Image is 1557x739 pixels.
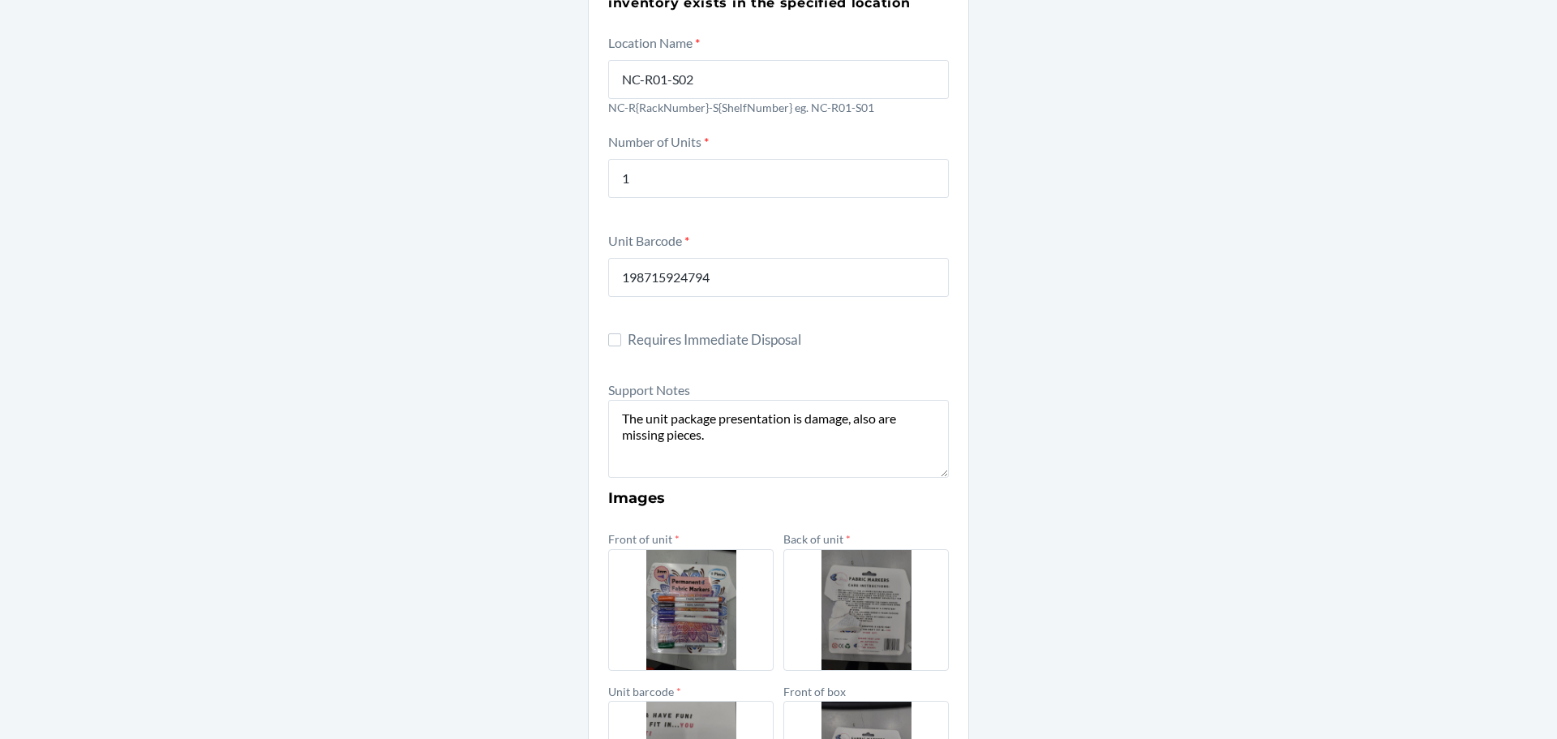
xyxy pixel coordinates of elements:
[628,329,949,350] span: Requires Immediate Disposal
[608,532,680,546] label: Front of unit
[608,685,681,698] label: Unit barcode
[608,134,709,149] label: Number of Units
[608,99,949,116] p: NC-R{RackNumber}-S{ShelfNumber} eg. NC-R01-S01
[608,233,689,248] label: Unit Barcode
[783,532,851,546] label: Back of unit
[608,488,949,509] h3: Images
[783,685,846,698] label: Front of box
[608,333,621,346] input: Requires Immediate Disposal
[608,382,690,397] label: Support Notes
[608,35,700,50] label: Location Name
